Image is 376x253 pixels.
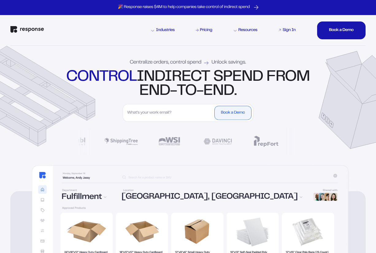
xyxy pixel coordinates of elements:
[66,71,136,84] strong: control
[125,106,213,120] input: What's your work email?
[10,26,44,34] a: Response Home
[329,28,354,33] div: Book a Demo
[212,60,246,65] span: Unlock savings.
[65,71,311,99] div: indirect spend from end-to-end.
[200,28,212,33] div: Pricing
[278,27,297,33] a: Sign In
[121,193,303,201] div: [GEOGRAPHIC_DATA], [GEOGRAPHIC_DATA]
[10,26,44,33] img: Response Logo
[151,28,175,33] div: Industries
[214,106,251,120] button: Book a Demo
[234,28,257,33] div: Resources
[317,21,366,39] button: Book a DemoBook a DemoBook a DemoBook a Demo
[221,111,245,115] div: Book a Demo
[62,193,116,201] div: Fulfillment
[283,28,296,33] div: Sign In
[130,60,246,65] div: Centralize orders, control spend
[118,5,250,10] p: 🎉 Response raises $4M to help companies take control of indirect spend
[195,27,213,33] a: Pricing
